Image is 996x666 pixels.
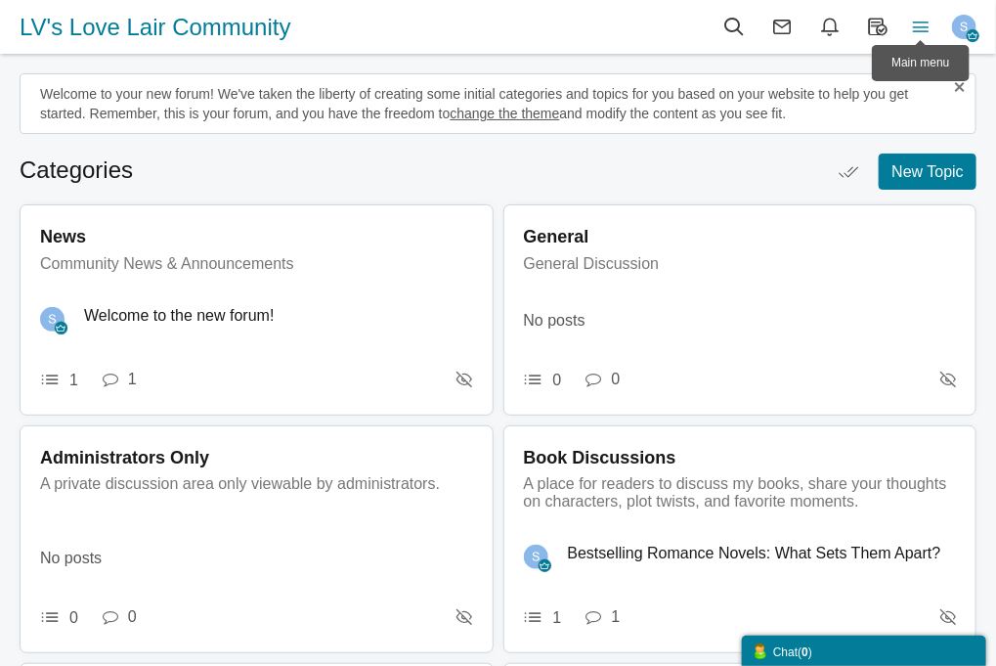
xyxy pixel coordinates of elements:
a: LV's Love Lair Community [20,5,306,49]
span: Administrators Only [40,448,209,467]
span: 0 [128,608,137,625]
span: News [40,227,86,246]
span: 1 [553,609,562,626]
a: Administrators Only [40,450,209,466]
span: 1 [128,371,137,387]
div: Chat [752,641,976,661]
span: 1 [69,372,78,388]
img: 920lbQAAAABklEQVQDALXXnWiTjutOAAAAAElFTkSuQmCC [524,545,548,569]
a: Bestselling Romance Novels: What Sets Them Apart? [568,545,941,562]
span: 0 [553,372,562,388]
strong: 0 [801,645,808,659]
a: General [524,229,589,245]
img: 920lbQAAAABklEQVQDALXXnWiTjutOAAAAAElFTkSuQmCC [952,15,976,39]
img: 920lbQAAAABklEQVQDALXXnWiTjutOAAAAAElFTkSuQmCC [40,307,65,332]
a: Categories [20,156,133,183]
a: New Topic [879,154,976,190]
span: General [524,227,589,246]
a: Book Discussions [524,450,676,466]
a: change the theme [450,106,559,121]
span: 0 [611,371,620,387]
a: Welcome to the new forum! [84,307,274,325]
a: News [40,229,86,245]
span: Book Discussions [524,448,676,467]
span: 0 [69,609,78,626]
div: Welcome to your new forum! We've taken the liberty of creating some initial categories and topics... [20,73,976,134]
span: ( ) [798,645,812,659]
span: 1 [611,608,620,625]
span: New Topic [891,163,964,180]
